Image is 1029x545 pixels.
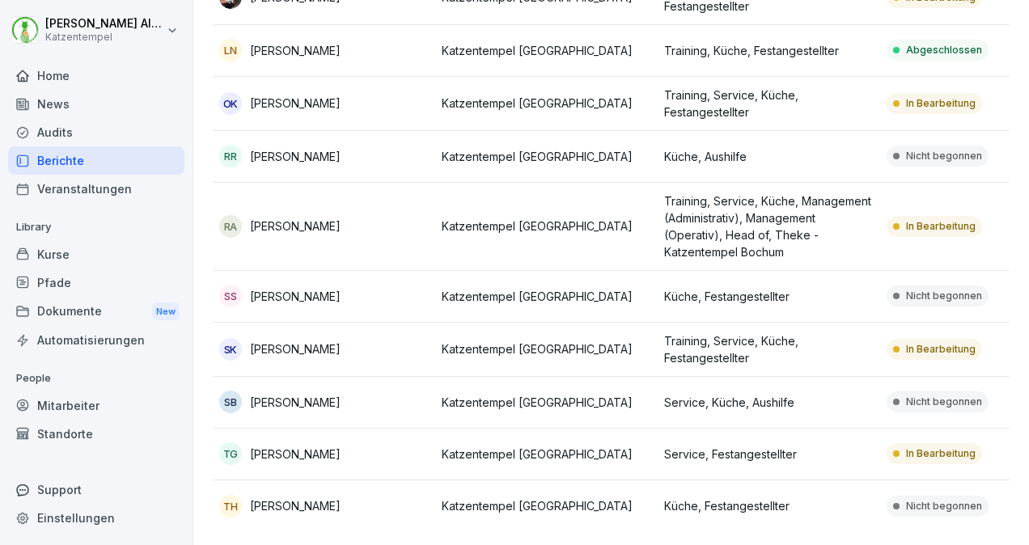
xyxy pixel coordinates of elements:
p: Training, Service, Küche, Festangestellter [664,332,874,366]
p: [PERSON_NAME] [250,95,341,112]
p: In Bearbeitung [906,96,976,111]
a: News [8,90,184,118]
a: Pfade [8,268,184,297]
p: Küche, Festangestellter [664,497,874,514]
p: Training, Küche, Festangestellter [664,42,874,59]
div: TH [219,495,242,518]
a: Standorte [8,420,184,448]
p: [PERSON_NAME] [250,288,341,305]
div: SK [219,338,242,361]
p: Service, Festangestellter [664,446,874,463]
a: Kurse [8,240,184,268]
p: In Bearbeitung [906,342,976,357]
p: Nicht begonnen [906,499,982,513]
p: [PERSON_NAME] Altfelder [45,17,163,31]
p: [PERSON_NAME] [250,42,341,59]
div: OK [219,92,242,115]
div: SS [219,285,242,307]
p: Katzentempel [GEOGRAPHIC_DATA] [442,340,651,357]
p: Training, Service, Küche, Festangestellter [664,87,874,120]
a: Berichte [8,146,184,175]
a: Mitarbeiter [8,391,184,420]
p: [PERSON_NAME] [250,218,341,234]
a: Einstellungen [8,504,184,532]
p: [PERSON_NAME] [250,340,341,357]
div: TG [219,442,242,465]
p: Abgeschlossen [906,43,982,57]
p: Nicht begonnen [906,289,982,303]
div: New [152,302,180,321]
p: [PERSON_NAME] [250,446,341,463]
p: Küche, Festangestellter [664,288,874,305]
p: [PERSON_NAME] [250,497,341,514]
p: Nicht begonnen [906,149,982,163]
p: In Bearbeitung [906,446,976,461]
p: Katzentempel [GEOGRAPHIC_DATA] [442,218,651,234]
p: Library [8,214,184,240]
a: Automatisierungen [8,326,184,354]
p: Katzentempel [GEOGRAPHIC_DATA] [442,42,651,59]
div: Dokumente [8,297,184,327]
p: [PERSON_NAME] [250,148,341,165]
a: Veranstaltungen [8,175,184,203]
div: SB [219,391,242,413]
p: Training, Service, Küche, Management (Administrativ), Management (Operativ), Head of, Theke - Kat... [664,192,874,260]
p: People [8,365,184,391]
div: Support [8,475,184,504]
p: In Bearbeitung [906,219,976,234]
p: Katzentempel [GEOGRAPHIC_DATA] [442,394,651,411]
a: DokumenteNew [8,297,184,327]
div: RA [219,215,242,238]
p: Katzentempel [GEOGRAPHIC_DATA] [442,288,651,305]
div: RR [219,145,242,167]
p: Küche, Aushilfe [664,148,874,165]
p: Katzentempel [GEOGRAPHIC_DATA] [442,95,651,112]
p: Katzentempel [GEOGRAPHIC_DATA] [442,497,651,514]
div: LN [219,39,242,61]
p: Katzentempel [GEOGRAPHIC_DATA] [442,446,651,463]
a: Home [8,61,184,90]
a: Audits [8,118,184,146]
p: Nicht begonnen [906,395,982,409]
p: Service, Küche, Aushilfe [664,394,874,411]
p: Katzentempel [45,32,163,43]
p: [PERSON_NAME] [250,394,341,411]
p: Katzentempel [GEOGRAPHIC_DATA] [442,148,651,165]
